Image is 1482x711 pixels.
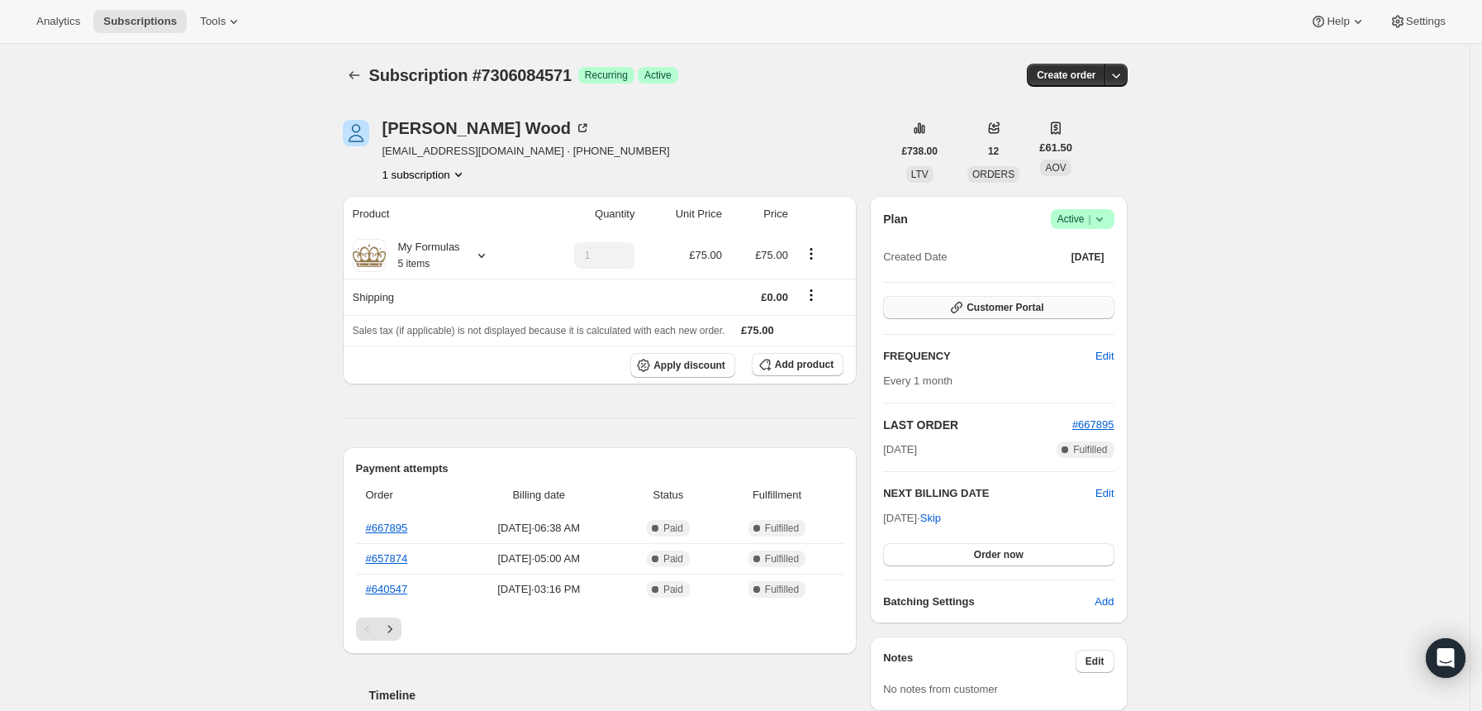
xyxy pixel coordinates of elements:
[644,69,672,82] span: Active
[366,552,408,565] a: #657874
[765,522,799,535] span: Fulfilled
[1095,348,1114,365] span: Edit
[752,353,843,376] button: Add product
[883,543,1114,566] button: Order now
[1380,10,1456,33] button: Settings
[382,143,670,160] span: [EMAIL_ADDRESS][DOMAIN_NAME] · [PHONE_NUMBER]
[1088,212,1090,226] span: |
[883,594,1095,610] h6: Batching Settings
[883,650,1076,673] h3: Notes
[462,520,617,537] span: [DATE] · 06:38 AM
[26,10,90,33] button: Analytics
[353,325,725,336] span: Sales tax (if applicable) is not displayed because it is calculated with each new order.
[883,512,941,524] span: [DATE] ·
[386,239,460,272] div: My Formulas
[967,301,1043,314] span: Customer Portal
[356,460,844,477] h2: Payment attempts
[366,583,408,595] a: #640547
[974,548,1024,561] span: Order now
[1071,251,1104,264] span: [DATE]
[883,485,1095,502] h2: NEXT BILLING DATE
[775,358,834,371] span: Add product
[382,166,467,183] button: Product actions
[663,583,683,596] span: Paid
[1095,594,1114,610] span: Add
[356,618,844,641] nav: Pagination
[1406,15,1446,28] span: Settings
[1085,655,1104,668] span: Edit
[1045,162,1066,174] span: AOV
[626,487,710,503] span: Status
[1037,69,1095,82] span: Create order
[883,375,952,387] span: Every 1 month
[798,245,824,263] button: Product actions
[911,169,929,180] span: LTV
[689,249,722,261] span: £75.00
[1095,485,1114,502] button: Edit
[663,552,683,565] span: Paid
[382,120,591,136] div: [PERSON_NAME] Wood
[462,581,617,598] span: [DATE] · 03:16 PM
[398,258,430,270] small: 5 items
[1085,589,1123,615] button: Add
[200,15,226,28] span: Tools
[883,296,1114,319] button: Customer Portal
[720,487,834,503] span: Fulfillment
[1076,650,1114,673] button: Edit
[369,687,857,704] h2: Timeline
[1027,64,1105,87] button: Create order
[356,477,457,513] th: Order
[93,10,187,33] button: Subscriptions
[1039,140,1072,156] span: £61.50
[190,10,252,33] button: Tools
[883,683,998,695] span: No notes from customer
[765,583,799,596] span: Fulfilled
[883,249,947,265] span: Created Date
[883,417,1072,433] h2: LAST ORDER
[343,64,366,87] button: Subscriptions
[531,196,639,232] th: Quantity
[639,196,727,232] th: Unit Price
[727,196,793,232] th: Price
[1327,15,1349,28] span: Help
[883,211,908,227] h2: Plan
[1057,211,1108,227] span: Active
[741,324,774,336] span: £75.00
[1300,10,1375,33] button: Help
[343,196,532,232] th: Product
[462,487,617,503] span: Billing date
[755,249,788,261] span: £75.00
[103,15,177,28] span: Subscriptions
[1072,418,1114,431] a: #667895
[1426,638,1465,678] div: Open Intercom Messenger
[1073,443,1107,456] span: Fulfilled
[978,140,1009,163] button: 12
[988,145,999,158] span: 12
[1072,417,1114,433] button: #667895
[920,510,941,527] span: Skip
[892,140,948,163] button: £738.00
[798,286,824,304] button: Shipping actions
[343,279,532,315] th: Shipping
[663,522,683,535] span: Paid
[653,359,725,372] span: Apply discount
[1085,343,1123,370] button: Edit
[585,69,628,82] span: Recurring
[462,551,617,567] span: [DATE] · 05:00 AM
[366,522,408,534] a: #667895
[343,120,369,146] span: Dawn Wood
[369,66,572,84] span: Subscription #7306084571
[972,169,1014,180] span: ORDERS
[761,291,788,303] span: £0.00
[378,618,401,641] button: Next
[910,505,951,532] button: Skip
[883,441,917,458] span: [DATE]
[1062,246,1114,269] button: [DATE]
[630,353,735,378] button: Apply discount
[883,348,1095,365] h2: FREQUENCY
[36,15,80,28] span: Analytics
[765,552,799,565] span: Fulfilled
[902,145,938,158] span: £738.00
